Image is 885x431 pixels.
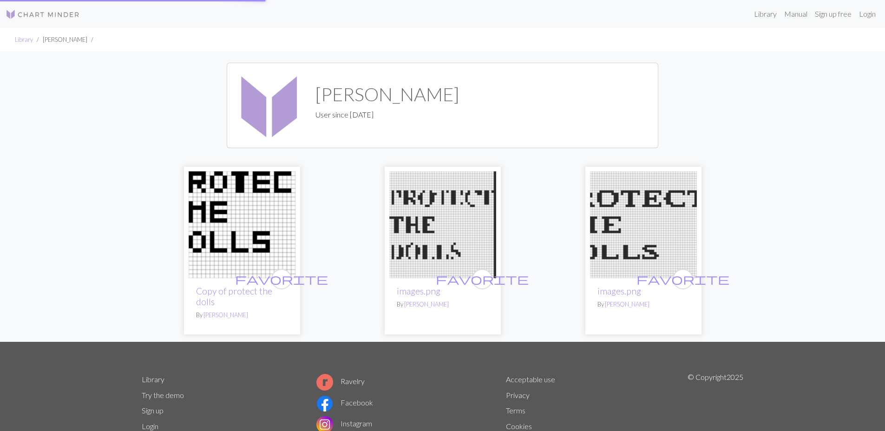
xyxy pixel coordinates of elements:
span: favorite [235,272,328,286]
a: images.png [590,219,697,228]
a: protect the dolls [189,219,295,228]
span: favorite [636,272,729,286]
button: favourite [472,269,492,289]
li: [PERSON_NAME] [33,35,87,44]
a: Sign up free [811,5,855,23]
a: Instagram [316,419,372,428]
p: User since [DATE] [315,109,459,120]
a: Library [15,36,33,43]
a: Copy of protect the dolls [196,286,272,307]
img: images.png [389,171,496,278]
button: favourite [271,269,292,289]
h1: [PERSON_NAME] [315,83,459,105]
a: Login [855,5,879,23]
a: Cookies [506,422,532,431]
i: favourite [436,270,529,288]
a: Acceptable use [506,375,555,384]
a: images.png [389,219,496,228]
i: favourite [235,270,328,288]
img: protect the dolls [189,171,295,278]
a: [PERSON_NAME] [404,300,449,308]
a: Manual [780,5,811,23]
button: favourite [673,269,693,289]
a: Ravelry [316,377,365,385]
a: [PERSON_NAME] [605,300,649,308]
a: images.png [597,286,641,296]
p: By [196,311,288,320]
a: Login [142,422,158,431]
img: Danah Monbec [235,71,304,140]
img: images.png [590,171,697,278]
a: Sign up [142,406,164,415]
img: Logo [6,9,80,20]
a: [PERSON_NAME] [203,311,248,319]
a: Facebook [316,398,373,407]
a: Try the demo [142,391,184,399]
a: Privacy [506,391,530,399]
a: Library [142,375,164,384]
a: Terms [506,406,525,415]
a: images.png [397,286,440,296]
i: favourite [636,270,729,288]
img: Facebook logo [316,395,333,412]
p: By [397,300,489,309]
img: Ravelry logo [316,374,333,391]
span: favorite [436,272,529,286]
a: Library [750,5,780,23]
p: By [597,300,689,309]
